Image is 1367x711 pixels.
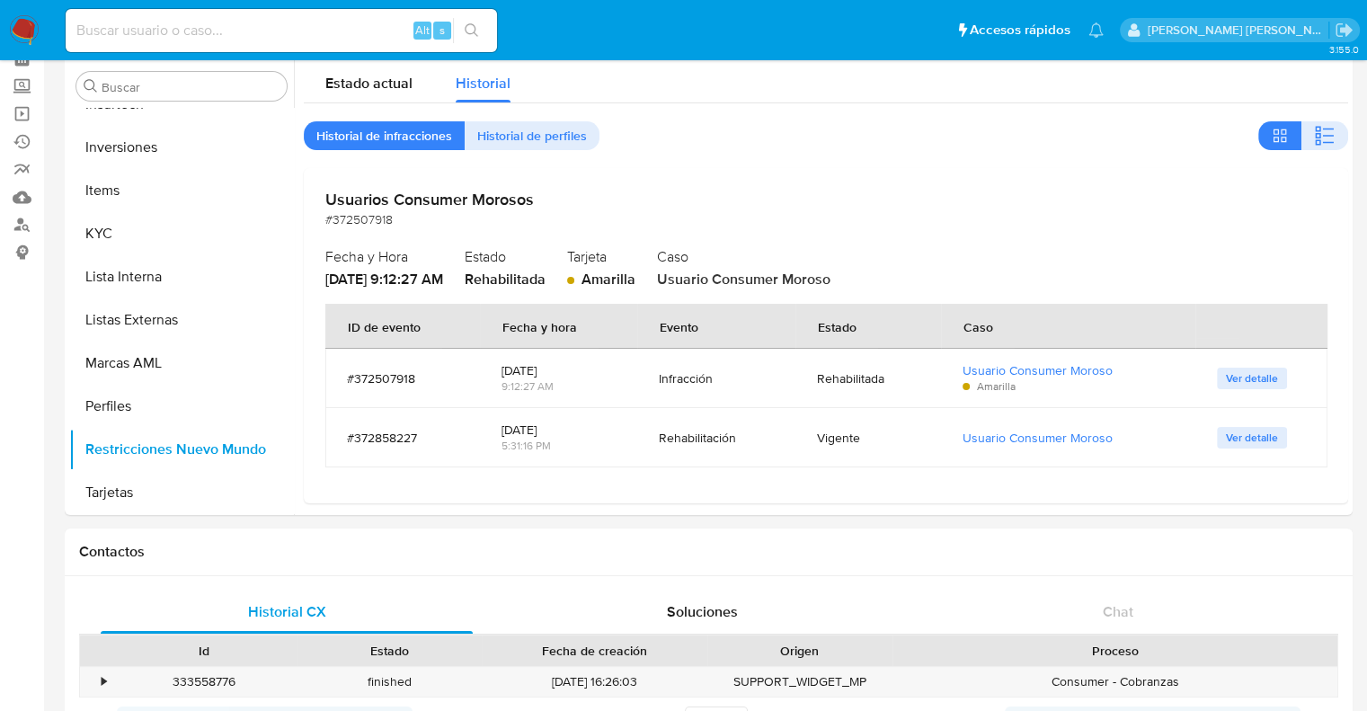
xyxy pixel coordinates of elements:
[720,642,880,660] div: Origen
[1088,22,1104,38] a: Notificaciones
[69,471,294,514] button: Tarjetas
[69,212,294,255] button: KYC
[415,22,430,39] span: Alt
[69,169,294,212] button: Items
[482,667,707,697] div: [DATE] 16:26:03
[297,667,482,697] div: finished
[905,642,1325,660] div: Proceso
[69,126,294,169] button: Inversiones
[1328,42,1358,57] span: 3.155.0
[707,667,892,697] div: SUPPORT_WIDGET_MP
[1103,601,1133,622] span: Chat
[69,255,294,298] button: Lista Interna
[102,673,106,690] div: •
[1148,22,1329,39] p: ext_noevirar@mercadolibre.com
[69,342,294,385] button: Marcas AML
[124,642,284,660] div: Id
[667,601,738,622] span: Soluciones
[1335,21,1354,40] a: Salir
[494,642,695,660] div: Fecha de creación
[970,21,1070,40] span: Accesos rápidos
[79,543,1338,561] h1: Contactos
[69,428,294,471] button: Restricciones Nuevo Mundo
[69,298,294,342] button: Listas Externas
[84,79,98,93] button: Buscar
[102,79,280,95] input: Buscar
[69,385,294,428] button: Perfiles
[309,642,469,660] div: Estado
[439,22,445,39] span: s
[66,19,497,42] input: Buscar usuario o caso...
[248,601,326,622] span: Historial CX
[453,18,490,43] button: search-icon
[892,667,1337,697] div: Consumer - Cobranzas
[111,667,297,697] div: 333558776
